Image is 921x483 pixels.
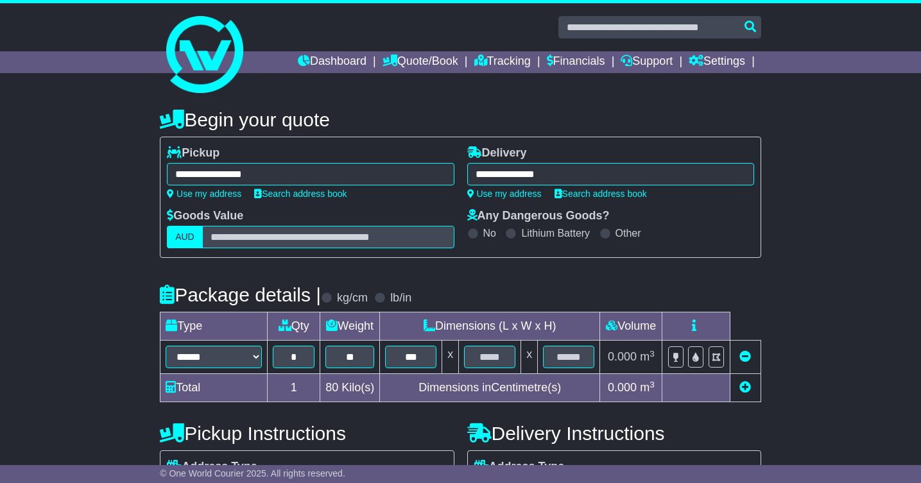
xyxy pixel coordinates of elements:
label: No [483,227,496,239]
td: Kilo(s) [320,374,380,402]
td: x [442,341,459,374]
td: Dimensions (L x W x H) [380,312,600,341]
label: kg/cm [337,291,368,305]
sup: 3 [650,380,655,389]
a: Use my address [167,189,241,199]
label: AUD [167,226,203,248]
a: Tracking [474,51,531,73]
label: Goods Value [167,209,243,223]
label: Other [615,227,641,239]
a: Support [621,51,673,73]
h4: Begin your quote [160,109,761,130]
label: Address Type [474,460,565,474]
td: Dimensions in Centimetre(s) [380,374,600,402]
span: m [640,381,655,394]
sup: 3 [650,349,655,359]
label: Pickup [167,146,219,160]
td: Total [160,374,268,402]
td: Qty [268,312,320,341]
td: 1 [268,374,320,402]
span: 0.000 [608,381,637,394]
a: Add new item [739,381,751,394]
a: Settings [689,51,745,73]
td: Weight [320,312,380,341]
span: 0.000 [608,350,637,363]
label: Address Type [167,460,257,474]
label: Any Dangerous Goods? [467,209,610,223]
label: Delivery [467,146,527,160]
td: Type [160,312,268,341]
td: Volume [600,312,662,341]
label: lb/in [390,291,411,305]
span: © One World Courier 2025. All rights reserved. [160,468,345,479]
span: 80 [325,381,338,394]
h4: Package details | [160,284,321,305]
h4: Pickup Instructions [160,423,454,444]
td: x [521,341,538,374]
a: Search address book [555,189,647,199]
span: m [640,350,655,363]
a: Search address book [254,189,347,199]
h4: Delivery Instructions [467,423,761,444]
label: Lithium Battery [521,227,590,239]
a: Use my address [467,189,542,199]
a: Financials [547,51,605,73]
a: Dashboard [298,51,366,73]
a: Quote/Book [383,51,458,73]
a: Remove this item [739,350,751,363]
